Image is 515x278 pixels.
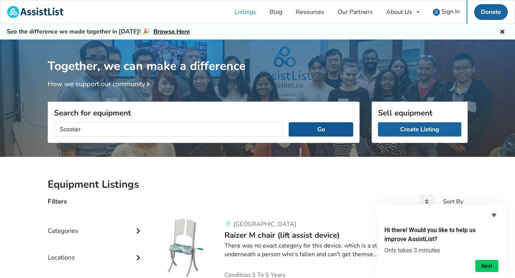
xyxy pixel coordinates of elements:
[224,272,286,278] span: Condition: 3 To 5 Years
[378,122,461,137] a: Create Listing
[489,211,498,220] button: Hide survey
[48,197,67,206] h4: Filters
[289,122,353,137] button: Go
[384,211,498,272] div: Hi there! Would you like to help us improve AssistList?
[289,0,331,24] a: Resources
[384,226,498,244] h2: Hi there! Would you like to help us improve AssistList?
[224,230,340,240] span: Raizer M chair (lift assist device)
[441,8,460,16] span: Sign In
[154,27,190,36] a: Browse Here
[386,9,412,15] div: About Us
[48,39,468,74] h1: Together, we can make a difference
[474,4,508,20] a: Donate
[433,9,440,16] img: user icon
[384,247,498,254] p: Only takes 3 minutes
[263,0,289,24] a: Blog
[426,0,467,24] a: user icon Sign In
[443,199,463,205] div: Sort By
[155,218,215,278] img: transfer aids-raizer m chair (lift assist device)
[48,178,468,191] h2: Equipment Listings
[54,122,283,137] input: I am looking for...
[7,28,190,36] h5: See the difference we made together in [DATE]! 🎉
[228,0,263,24] a: Listings
[224,242,467,259] div: There was no exact category for this device, which is a sturdy chair that is assembled underneath...
[7,6,63,18] img: assistlist-logo
[378,108,461,118] h3: Sell equipment
[475,260,498,272] button: Next question
[48,212,144,239] div: Categories
[48,79,153,88] a: How we support our community
[48,239,144,265] div: Locations
[233,220,296,228] span: [GEOGRAPHIC_DATA]
[54,108,353,118] h3: Search for equipment
[331,0,379,24] a: Our Partners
